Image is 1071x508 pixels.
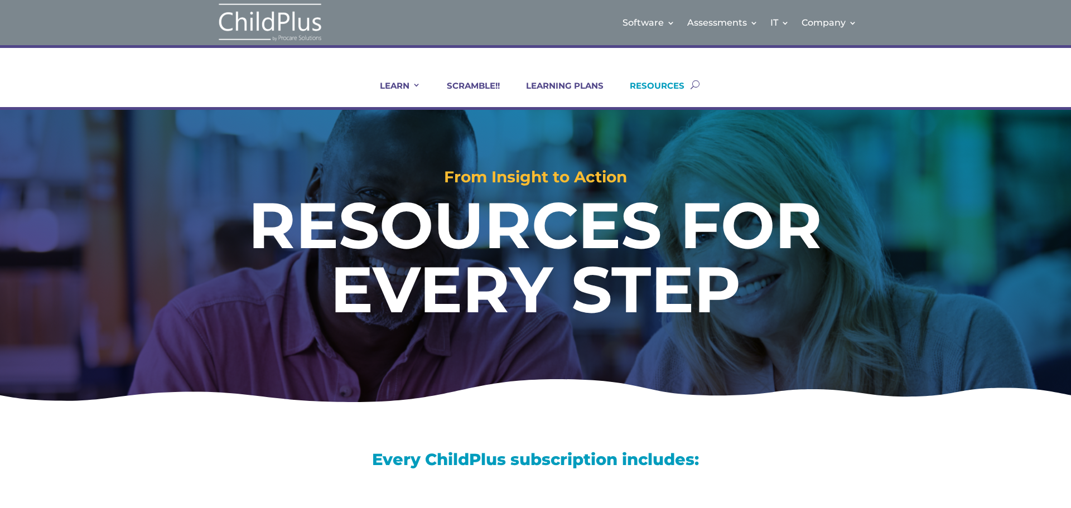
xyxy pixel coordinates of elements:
a: SCRAMBLE!! [433,80,500,107]
a: LEARNING PLANS [512,80,604,107]
a: LEARN [366,80,421,107]
h1: RESOURCES FOR EVERY STEP [150,193,921,327]
h2: From Insight to Action [54,169,1017,190]
a: RESOURCES [616,80,684,107]
h3: Every ChildPlus subscription includes: [178,451,893,473]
